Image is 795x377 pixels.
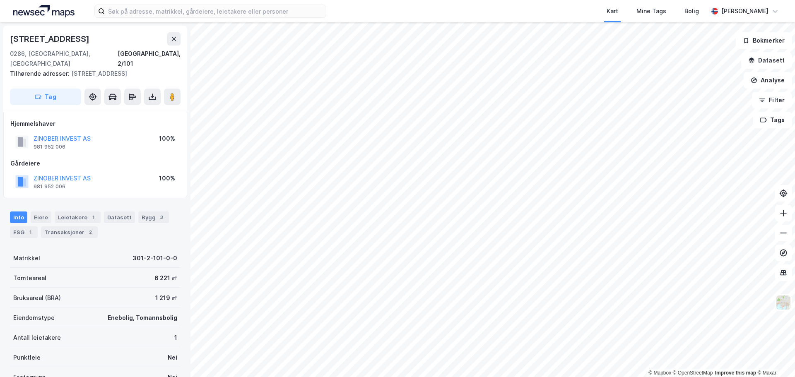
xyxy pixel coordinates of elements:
div: 0286, [GEOGRAPHIC_DATA], [GEOGRAPHIC_DATA] [10,49,118,69]
div: Leietakere [55,211,101,223]
div: 981 952 006 [34,144,65,150]
button: Analyse [744,72,792,89]
div: [GEOGRAPHIC_DATA], 2/101 [118,49,181,69]
div: 100% [159,134,175,144]
div: Bygg [138,211,169,223]
div: Bruksareal (BRA) [13,293,61,303]
div: 6 221 ㎡ [154,273,177,283]
div: Eiendomstype [13,313,55,323]
input: Søk på adresse, matrikkel, gårdeiere, leietakere eller personer [105,5,326,17]
div: Kart [607,6,618,16]
div: Enebolig, Tomannsbolig [108,313,177,323]
div: 981 952 006 [34,183,65,190]
div: 2 [86,228,94,236]
div: Nei [168,353,177,363]
a: OpenStreetMap [673,370,713,376]
button: Tags [753,112,792,128]
button: Bokmerker [736,32,792,49]
div: 301-2-101-0-0 [132,253,177,263]
div: ESG [10,226,38,238]
div: Antall leietakere [13,333,61,343]
div: 3 [157,213,166,221]
div: [STREET_ADDRESS] [10,32,91,46]
button: Tag [10,89,81,105]
div: 100% [159,173,175,183]
div: 1 [174,333,177,343]
div: Tomteareal [13,273,46,283]
div: 1 [89,213,97,221]
div: [STREET_ADDRESS] [10,69,174,79]
div: Punktleie [13,353,41,363]
img: Z [776,295,791,310]
div: Matrikkel [13,253,40,263]
a: Mapbox [648,370,671,376]
img: logo.a4113a55bc3d86da70a041830d287a7e.svg [13,5,75,17]
span: Tilhørende adresser: [10,70,71,77]
div: 1 219 ㎡ [155,293,177,303]
div: Hjemmelshaver [10,119,180,129]
iframe: Chat Widget [754,337,795,377]
div: Mine Tags [636,6,666,16]
div: Info [10,211,27,223]
button: Datasett [741,52,792,69]
a: Improve this map [715,370,756,376]
div: Gårdeiere [10,158,180,168]
div: 1 [26,228,34,236]
div: Transaksjoner [41,226,98,238]
div: Datasett [104,211,135,223]
div: Bolig [684,6,699,16]
button: Filter [752,92,792,108]
div: Eiere [31,211,51,223]
div: [PERSON_NAME] [721,6,768,16]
